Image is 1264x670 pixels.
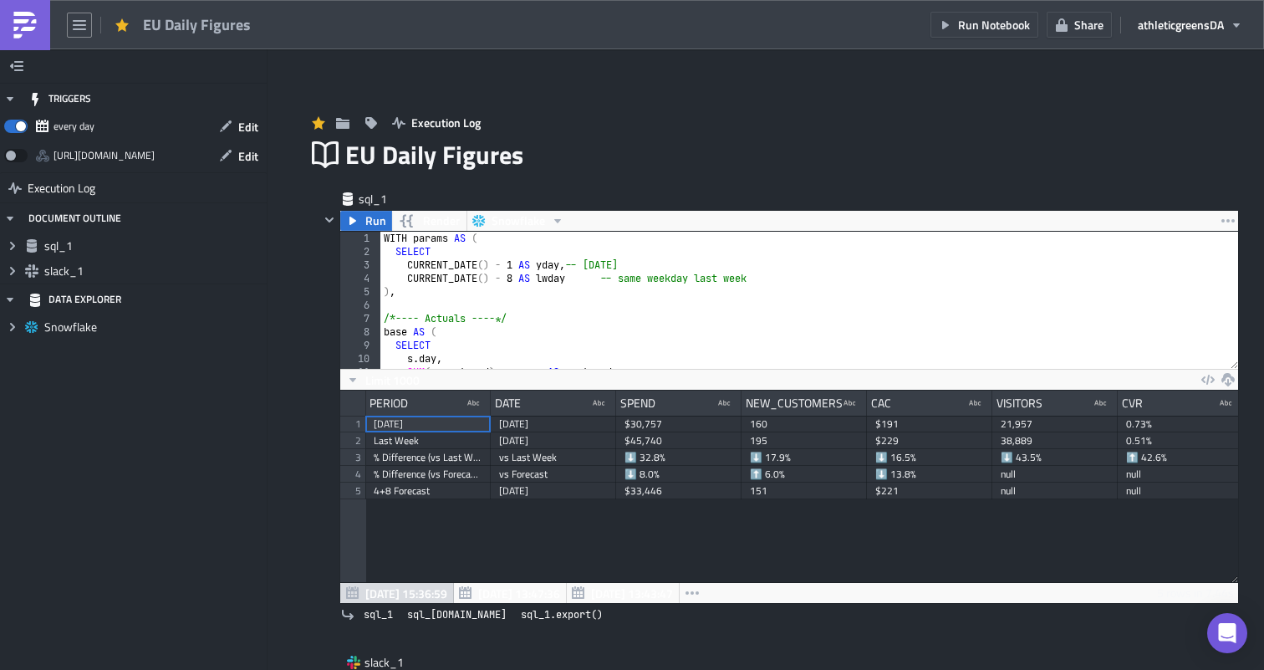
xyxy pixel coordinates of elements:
div: 0.51% [1126,432,1235,449]
div: ⬇️ 32.8% [624,449,733,466]
button: Edit [211,143,267,169]
button: Hide content [319,210,339,230]
div: 3 [340,258,380,272]
div: PERIOD [370,391,408,416]
button: Share [1047,12,1112,38]
button: [DATE] 13:47:36 [453,583,567,603]
a: sql_[DOMAIN_NAME] [402,606,512,623]
div: ⬆️ 42.6% [1126,449,1235,466]
span: Run [365,211,386,231]
span: Snowflake [492,211,545,231]
span: sql_1 [364,606,393,623]
button: Run [340,211,392,231]
div: % Difference (vs Forecast: 4+8 Forecast) [374,466,482,483]
span: sql_[DOMAIN_NAME] [407,606,507,623]
div: $30,757 [624,416,733,432]
div: DATE [495,391,521,416]
div: 10 [340,352,380,366]
div: [DATE] [499,483,608,499]
div: ⬇️ 16.5% [875,449,984,466]
span: Edit [238,118,258,136]
button: athleticgreensDA [1129,12,1251,38]
div: $221 [875,483,984,499]
div: 5 rows in 7.44s [1157,583,1234,603]
div: CAC [871,391,891,416]
div: [DATE] [499,432,608,449]
span: Snowflake [44,320,262,335]
div: 4 [340,272,380,285]
span: sql_1 [44,238,262,253]
div: 38,889 [1001,432,1109,449]
div: CVR [1122,391,1143,416]
div: ⬇️ 13.8% [875,466,984,483]
div: 2 [340,245,380,258]
div: null [1001,466,1109,483]
div: 5 [340,285,380,299]
div: $191 [875,416,984,432]
div: 6 [340,299,380,312]
div: 9 [340,339,380,352]
span: Edit [238,147,258,165]
span: athleticgreens DA [1138,16,1224,33]
span: Render [423,211,460,231]
button: Execution Log [384,110,489,136]
div: $229 [875,432,984,449]
div: null [1001,483,1109,499]
button: Edit [211,114,267,140]
div: 4+8 Forecast [374,483,482,499]
span: Execution Log [28,173,95,203]
div: ⬇️ 8.0% [624,466,733,483]
div: 0.73% [1126,416,1235,432]
button: Limit 1000 [340,370,426,390]
div: TRIGGERS [28,84,91,114]
button: Snowflake [466,211,570,231]
a: sql_1 [359,606,398,623]
div: 11 [340,366,380,379]
div: 195 [750,432,859,449]
div: NEW_CUSTOMERS [746,391,843,416]
div: every day [54,114,94,139]
button: Run Notebook [930,12,1038,38]
div: SPEND [620,391,655,416]
div: $33,446 [624,483,733,499]
div: https://pushmetrics.io/api/v1/report/RelZ7bgoQW/webhook?token=112efbbdf22a4aa7a09f7bed78f551f6 [54,143,155,168]
div: Open Intercom Messenger [1207,613,1247,653]
img: PushMetrics [12,12,38,38]
div: VISITORS [996,391,1042,416]
span: Share [1074,16,1103,33]
div: DATA EXPLORER [28,284,121,315]
div: 7 [340,312,380,325]
div: 151 [750,483,859,499]
div: 160 [750,416,859,432]
div: vs Forecast [499,466,608,483]
div: null [1126,466,1235,483]
div: null [1126,483,1235,499]
span: Execution Log [411,114,481,131]
span: [DATE] 13:43:47 [591,585,673,602]
div: 1 [340,232,380,245]
button: Render [391,211,467,231]
div: DOCUMENT OUTLINE [28,203,121,233]
span: Run Notebook [958,16,1030,33]
span: sql_1 [359,191,426,207]
span: sql_1.export() [521,606,603,623]
div: 8 [340,325,380,339]
div: % Difference (vs Last Week) [374,449,482,466]
div: $45,740 [624,432,733,449]
div: [DATE] [374,416,482,432]
span: EU Daily Figures [345,139,525,171]
span: slack_1 [44,263,262,279]
div: ⬇️ 43.5% [1001,449,1109,466]
div: ⬇️ 17.9% [750,449,859,466]
span: [DATE] 15:36:59 [365,585,447,602]
a: sql_1.export() [516,606,608,623]
div: [DATE] [499,416,608,432]
button: [DATE] 13:43:47 [566,583,680,603]
div: ⬆️ 6.0% [750,466,859,483]
div: vs Last Week [499,449,608,466]
span: [DATE] 13:47:36 [478,585,560,602]
div: 21,957 [1001,416,1109,432]
span: EU Daily Figures [143,15,252,34]
button: [DATE] 15:36:59 [340,583,454,603]
span: Limit 1000 [365,371,420,389]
